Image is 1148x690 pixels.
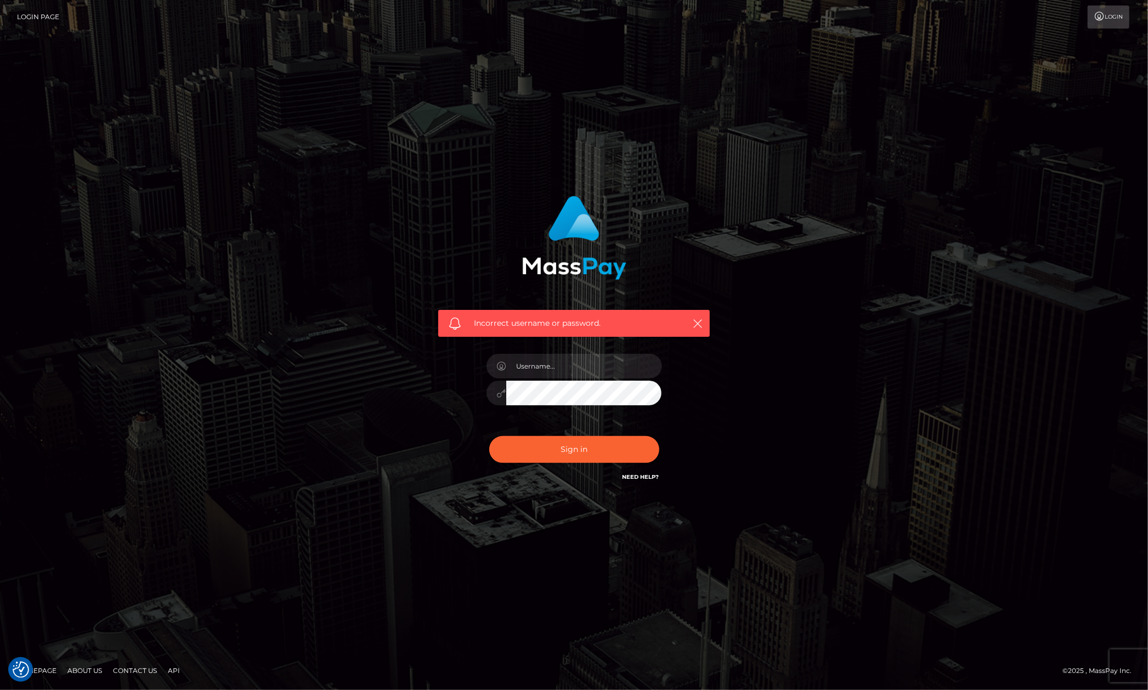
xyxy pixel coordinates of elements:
input: Username... [506,354,662,378]
a: Login Page [17,5,59,29]
a: Login [1088,5,1129,29]
a: Need Help? [623,473,659,480]
div: © 2025 , MassPay Inc. [1062,665,1140,677]
a: Contact Us [109,662,161,679]
span: Incorrect username or password. [474,318,674,329]
button: Consent Preferences [13,661,29,678]
a: About Us [63,662,106,679]
a: Homepage [12,662,61,679]
a: API [163,662,184,679]
img: MassPay Login [522,196,626,280]
img: Revisit consent button [13,661,29,678]
button: Sign in [489,436,659,463]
